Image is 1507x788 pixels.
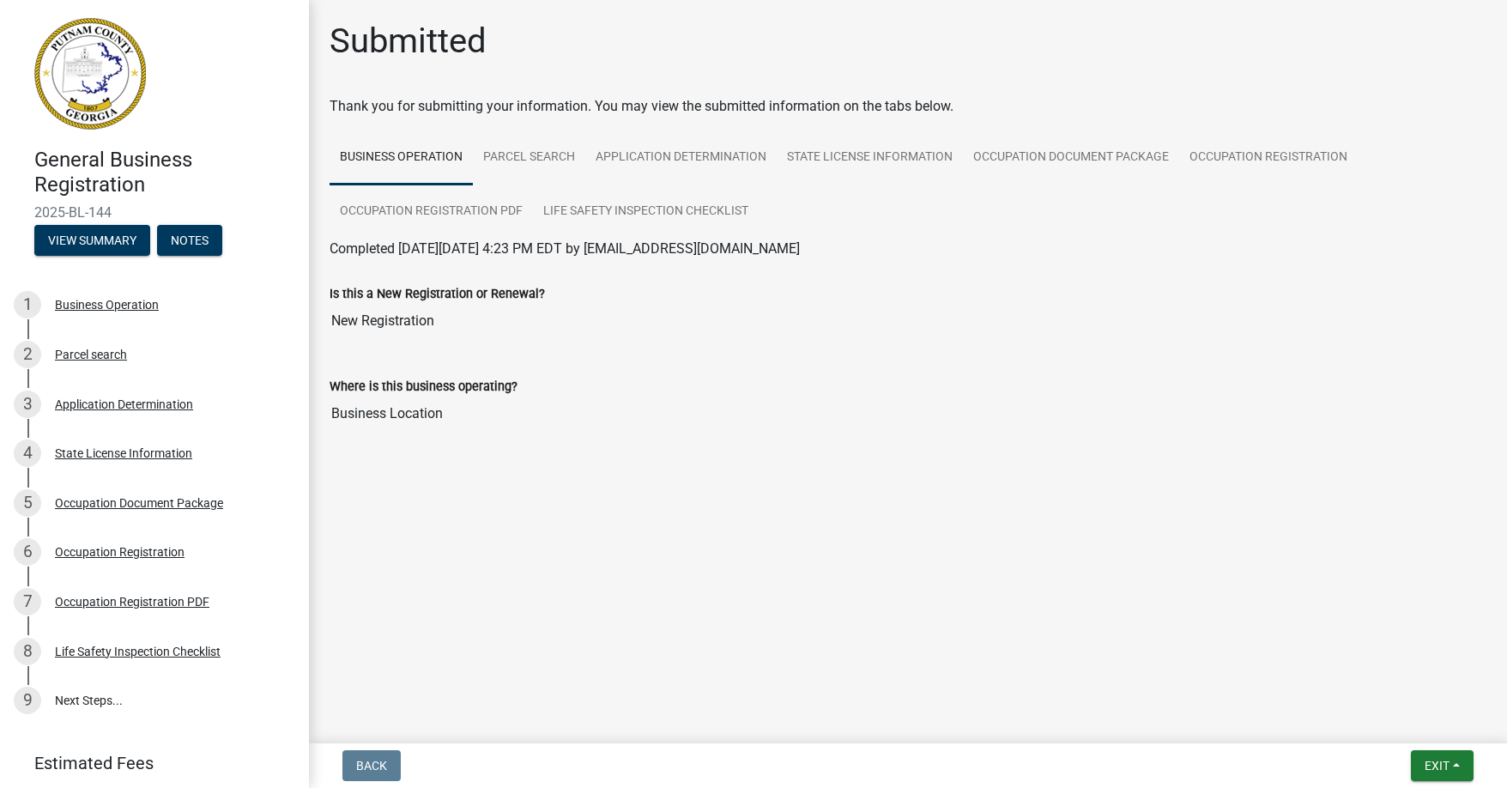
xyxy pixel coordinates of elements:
[342,750,401,781] button: Back
[1425,759,1450,773] span: Exit
[14,391,41,418] div: 3
[34,234,150,248] wm-modal-confirm: Summary
[14,489,41,517] div: 5
[777,130,963,185] a: State License Information
[34,148,295,197] h4: General Business Registration
[330,130,473,185] a: Business Operation
[533,185,759,239] a: Life Safety Inspection Checklist
[14,538,41,566] div: 6
[34,18,146,130] img: Putnam County, Georgia
[330,96,1486,117] div: Thank you for submitting your information. You may view the submitted information on the tabs below.
[585,130,777,185] a: Application Determination
[14,291,41,318] div: 1
[55,546,185,558] div: Occupation Registration
[473,130,585,185] a: Parcel search
[34,204,275,221] span: 2025-BL-144
[1411,750,1474,781] button: Exit
[14,746,281,780] a: Estimated Fees
[14,588,41,615] div: 7
[14,341,41,368] div: 2
[55,447,192,459] div: State License Information
[55,398,193,410] div: Application Determination
[330,185,533,239] a: Occupation Registration PDF
[55,349,127,361] div: Parcel search
[1179,130,1358,185] a: Occupation Registration
[55,596,209,608] div: Occupation Registration PDF
[330,288,545,300] label: Is this a New Registration or Renewal?
[330,240,800,257] span: Completed [DATE][DATE] 4:23 PM EDT by [EMAIL_ADDRESS][DOMAIN_NAME]
[55,646,221,658] div: Life Safety Inspection Checklist
[55,299,159,311] div: Business Operation
[55,497,223,509] div: Occupation Document Package
[14,439,41,467] div: 4
[330,381,517,393] label: Where is this business operating?
[34,225,150,256] button: View Summary
[356,759,387,773] span: Back
[14,638,41,665] div: 8
[157,234,222,248] wm-modal-confirm: Notes
[963,130,1179,185] a: Occupation Document Package
[157,225,222,256] button: Notes
[330,21,487,62] h1: Submitted
[14,687,41,714] div: 9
